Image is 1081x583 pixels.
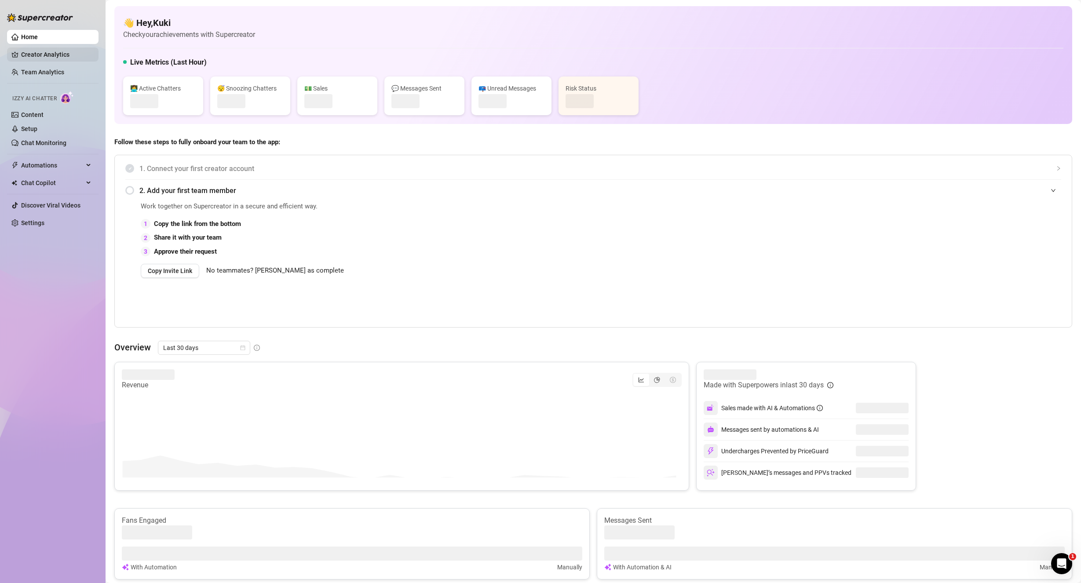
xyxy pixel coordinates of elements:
article: Overview [114,341,151,354]
span: Last 30 days [163,341,245,354]
h4: 👋 Hey, Kuki [123,17,255,29]
article: With Automation & AI [613,562,672,572]
span: 2. Add your first team member [139,185,1061,196]
article: Messages Sent [604,516,1065,525]
div: 1 [141,219,150,229]
span: No teammates? [PERSON_NAME] as complete [206,266,344,276]
button: Copy Invite Link [141,264,199,278]
div: Risk Status [566,84,632,93]
span: 1 [1069,553,1076,560]
iframe: Intercom live chat [1051,553,1072,574]
span: Automations [21,158,84,172]
article: Made with Superpowers in last 30 days [704,380,824,390]
iframe: Adding Team Members [885,201,1061,314]
strong: Follow these steps to fully onboard your team to the app: [114,138,280,146]
span: collapsed [1056,166,1061,171]
img: svg%3e [707,469,715,477]
span: line-chart [638,377,644,383]
span: Izzy AI Chatter [12,95,57,103]
span: info-circle [254,345,260,351]
strong: Share it with your team [154,233,222,241]
span: 1. Connect your first creator account [139,163,1061,174]
div: 💬 Messages Sent [391,84,457,93]
a: Discover Viral Videos [21,202,80,209]
img: logo-BBDzfeDw.svg [7,13,73,22]
span: info-circle [827,382,833,388]
article: Check your achievements with Supercreator [123,29,255,40]
div: Messages sent by automations & AI [704,423,819,437]
span: Chat Copilot [21,176,84,190]
div: 2 [141,233,150,243]
span: calendar [240,345,245,350]
img: Chat Copilot [11,180,17,186]
article: With Automation [131,562,177,572]
div: 2. Add your first team member [125,180,1061,201]
div: segmented control [632,373,682,387]
span: Copy Invite Link [148,267,192,274]
span: Work together on Supercreator in a secure and efficient way. [141,201,863,212]
span: thunderbolt [11,162,18,169]
span: info-circle [817,405,823,411]
img: svg%3e [707,426,714,433]
article: Revenue [122,380,175,390]
a: Creator Analytics [21,47,91,62]
h5: Live Metrics (Last Hour) [130,57,207,68]
a: Settings [21,219,44,226]
span: expanded [1051,188,1056,193]
a: Chat Monitoring [21,139,66,146]
strong: Copy the link from the bottom [154,220,241,228]
a: Content [21,111,44,118]
div: 😴 Snoozing Chatters [217,84,283,93]
img: svg%3e [604,562,611,572]
div: 💵 Sales [304,84,370,93]
a: Setup [21,125,37,132]
img: svg%3e [707,404,715,412]
img: AI Chatter [60,91,74,104]
div: 1. Connect your first creator account [125,158,1061,179]
img: svg%3e [122,562,129,572]
div: Undercharges Prevented by PriceGuard [704,444,829,458]
img: svg%3e [707,447,715,455]
div: 📪 Unread Messages [478,84,544,93]
strong: Approve their request [154,248,217,255]
article: Manually [1040,562,1065,572]
a: Home [21,33,38,40]
article: Fans Engaged [122,516,582,525]
span: pie-chart [654,377,660,383]
div: 👩‍💻 Active Chatters [130,84,196,93]
div: Sales made with AI & Automations [721,403,823,413]
div: [PERSON_NAME]’s messages and PPVs tracked [704,466,851,480]
div: 3 [141,247,150,256]
a: Team Analytics [21,69,64,76]
article: Manually [557,562,582,572]
span: dollar-circle [670,377,676,383]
